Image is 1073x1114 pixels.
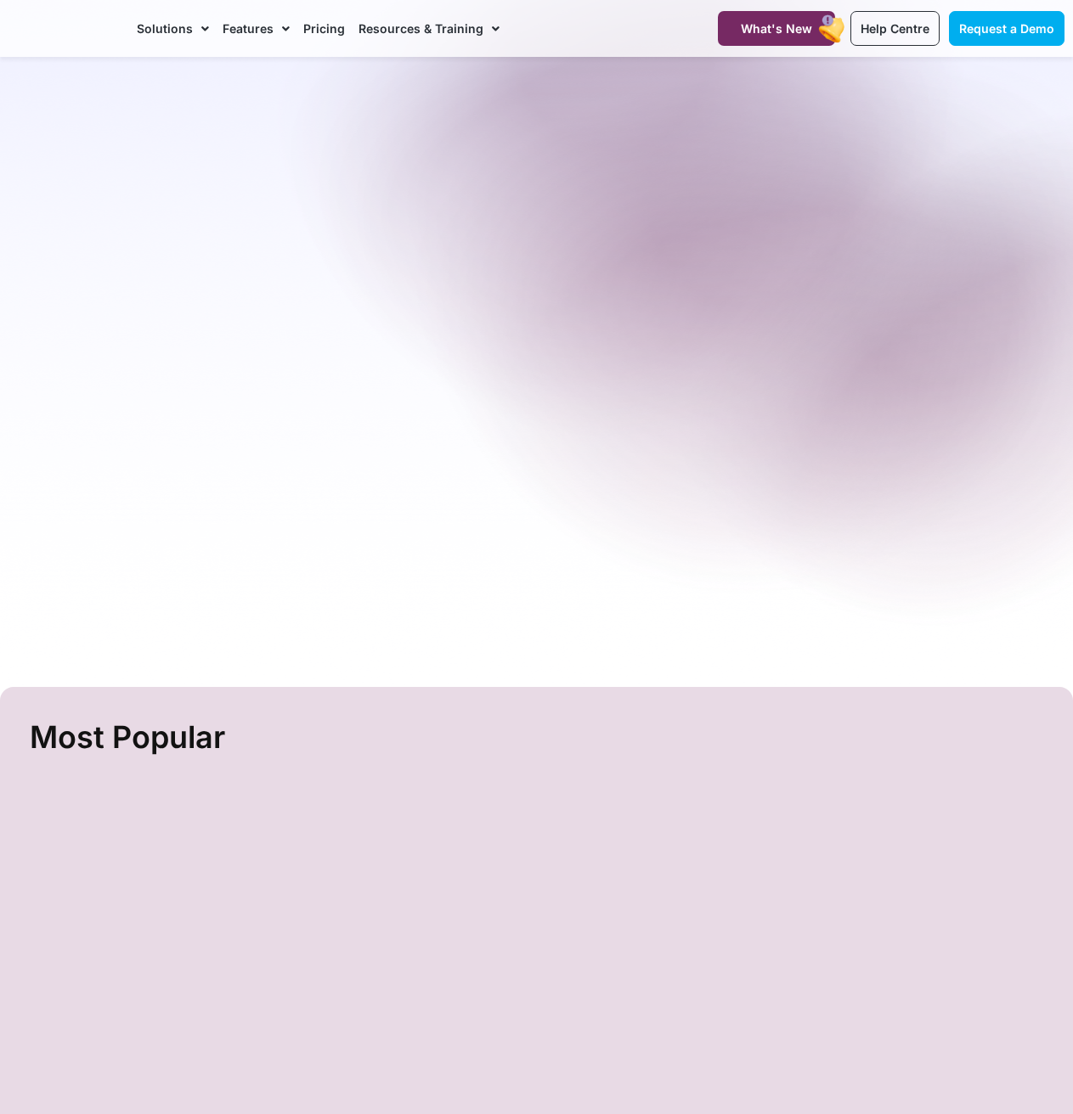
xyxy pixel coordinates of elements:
[959,21,1054,36] span: Request a Demo
[741,21,812,36] span: What's New
[30,712,1048,762] h2: Most Popular
[718,11,835,46] a: What's New
[949,11,1065,46] a: Request a Demo
[861,21,929,36] span: Help Centre
[850,11,940,46] a: Help Centre
[8,16,120,41] img: CareMaster Logo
